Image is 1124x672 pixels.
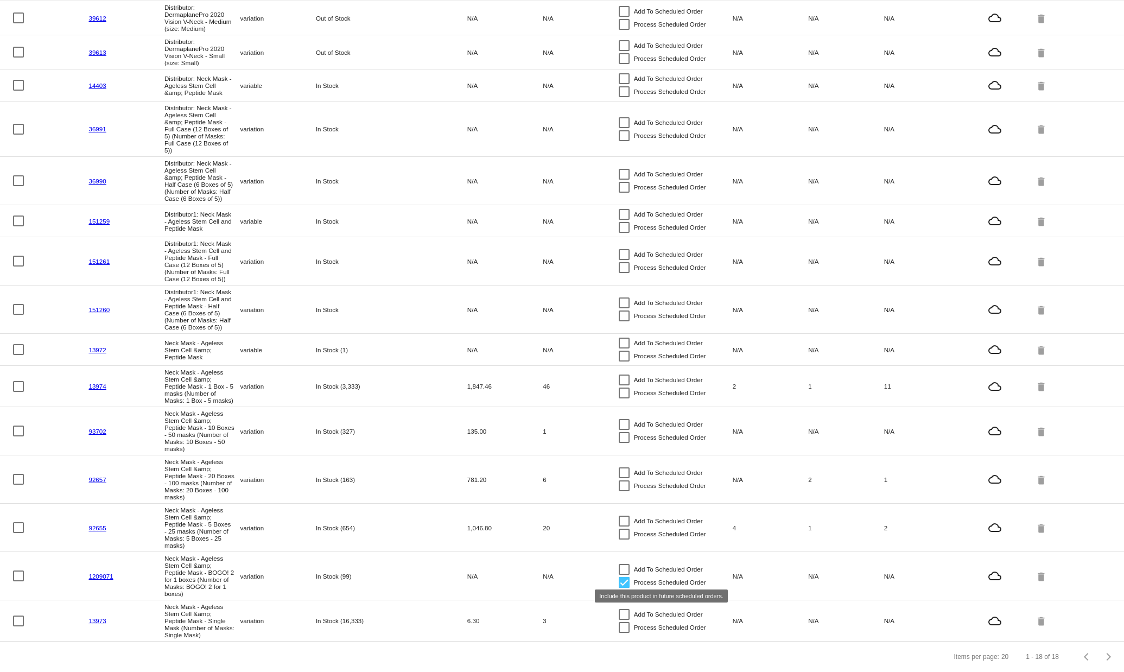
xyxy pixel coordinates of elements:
[1076,646,1098,668] button: Previous page
[634,418,703,431] span: Add To Scheduled Order
[733,175,808,187] mat-cell: N/A
[88,383,106,390] a: 13974
[543,255,618,268] mat-cell: N/A
[634,5,703,18] span: Add To Scheduled Order
[88,524,106,531] a: 92655
[1036,44,1049,61] mat-icon: delete
[467,570,543,582] mat-cell: N/A
[316,255,391,268] mat-cell: In Stock
[634,350,706,363] span: Process Scheduled Order
[543,522,618,534] mat-cell: 20
[733,380,808,392] mat-cell: 2
[316,123,391,135] mat-cell: In Stock
[467,425,543,438] mat-cell: 135.00
[543,303,618,316] mat-cell: N/A
[960,569,1030,582] mat-icon: cloud_queue
[316,175,391,187] mat-cell: In Stock
[88,125,106,132] a: 36991
[316,425,391,438] mat-cell: In Stock (327)
[634,248,703,261] span: Add To Scheduled Order
[240,46,315,59] mat-cell: variation
[960,123,1030,136] mat-icon: cloud_queue
[543,46,618,59] mat-cell: N/A
[884,123,960,135] mat-cell: N/A
[808,79,884,92] mat-cell: N/A
[240,123,315,135] mat-cell: variation
[316,12,391,24] mat-cell: Out of Stock
[543,12,618,24] mat-cell: N/A
[634,168,703,181] span: Add To Scheduled Order
[1001,653,1008,661] div: 20
[634,18,706,31] span: Process Scheduled Order
[543,175,618,187] mat-cell: N/A
[808,215,884,227] mat-cell: N/A
[88,346,106,353] a: 13972
[884,175,960,187] mat-cell: N/A
[634,181,706,194] span: Process Scheduled Order
[634,129,706,142] span: Process Scheduled Order
[240,570,315,582] mat-cell: variation
[164,504,240,551] mat-cell: Neck Mask - Ageless Stem Cell &amp; Peptide Mask - 5 Boxes - 25 masks (Number of Masks: 5 Boxes -...
[634,261,706,274] span: Process Scheduled Order
[634,386,706,400] span: Process Scheduled Order
[88,218,110,225] a: 151259
[733,303,808,316] mat-cell: N/A
[316,303,391,316] mat-cell: In Stock
[884,473,960,486] mat-cell: 1
[634,296,703,309] span: Add To Scheduled Order
[634,116,703,129] span: Add To Scheduled Order
[808,380,884,392] mat-cell: 1
[884,425,960,438] mat-cell: N/A
[808,255,884,268] mat-cell: N/A
[240,522,315,534] mat-cell: variation
[88,573,113,580] a: 1209071
[316,215,391,227] mat-cell: In Stock
[1098,646,1120,668] button: Next page
[467,123,543,135] mat-cell: N/A
[884,255,960,268] mat-cell: N/A
[164,102,240,156] mat-cell: Distributor: Neck Mask - Ageless Stem Cell &amp; Peptide Mask - Full Case (12 Boxes of 5) (Number...
[164,455,240,503] mat-cell: Neck Mask - Ageless Stem Cell &amp; Peptide Mask - 20 Boxes - 100 masks (Number of Masks: 20 Boxe...
[960,255,1030,268] mat-icon: cloud_queue
[634,208,703,221] span: Add To Scheduled Order
[808,614,884,627] mat-cell: N/A
[733,570,808,582] mat-cell: N/A
[634,515,703,528] span: Add To Scheduled Order
[1036,121,1049,137] mat-icon: delete
[543,425,618,438] mat-cell: 1
[634,479,706,492] span: Process Scheduled Order
[240,175,315,187] mat-cell: variation
[467,46,543,59] mat-cell: N/A
[808,303,884,316] mat-cell: N/A
[316,79,391,92] mat-cell: In Stock
[733,473,808,486] mat-cell: N/A
[884,614,960,627] mat-cell: N/A
[634,466,703,479] span: Add To Scheduled Order
[543,123,618,135] mat-cell: N/A
[733,79,808,92] mat-cell: N/A
[467,175,543,187] mat-cell: N/A
[884,570,960,582] mat-cell: N/A
[960,380,1030,393] mat-icon: cloud_queue
[733,344,808,356] mat-cell: N/A
[316,46,391,59] mat-cell: Out of Stock
[634,563,703,576] span: Add To Scheduled Order
[316,344,391,356] mat-cell: In Stock (1)
[316,614,391,627] mat-cell: In Stock (16,333)
[733,123,808,135] mat-cell: N/A
[1036,519,1049,536] mat-icon: delete
[1036,471,1049,488] mat-icon: delete
[733,425,808,438] mat-cell: N/A
[884,344,960,356] mat-cell: N/A
[733,255,808,268] mat-cell: N/A
[240,425,315,438] mat-cell: variation
[1036,301,1049,318] mat-icon: delete
[164,237,240,285] mat-cell: Distributor1: Neck Mask - Ageless Stem Cell and Peptide Mask - Full Case (12 Boxes of 5) (Number ...
[240,303,315,316] mat-cell: variation
[960,473,1030,486] mat-icon: cloud_queue
[634,528,706,541] span: Process Scheduled Order
[808,46,884,59] mat-cell: N/A
[634,576,706,589] span: Process Scheduled Order
[240,79,315,92] mat-cell: variable
[634,221,706,234] span: Process Scheduled Order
